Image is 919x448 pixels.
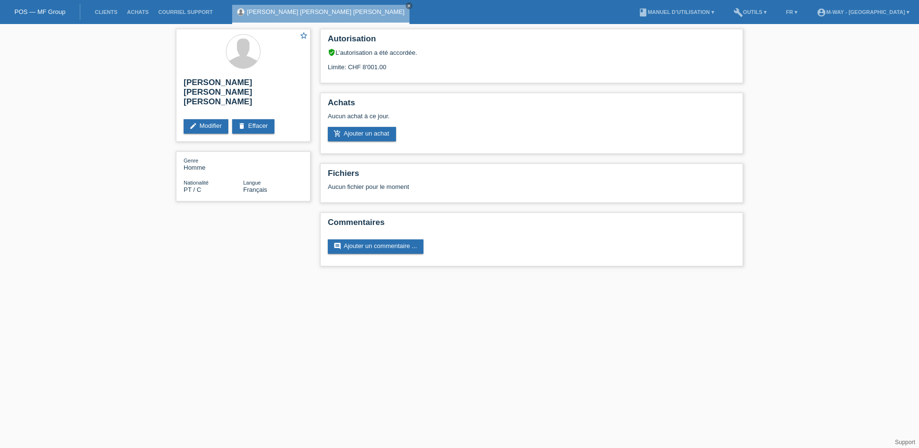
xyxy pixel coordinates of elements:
[733,8,743,17] i: build
[328,49,735,56] div: L’autorisation a été accordée.
[14,8,65,15] a: POS — MF Group
[328,169,735,183] h2: Fichiers
[90,9,122,15] a: Clients
[243,186,267,193] span: Français
[633,9,719,15] a: bookManuel d’utilisation ▾
[153,9,217,15] a: Courriel Support
[184,186,201,193] span: Portugal / C / 12.10.2003
[247,8,405,15] a: [PERSON_NAME] [PERSON_NAME] [PERSON_NAME]
[638,8,648,17] i: book
[328,183,621,190] div: Aucun fichier pour le moment
[328,49,335,56] i: verified_user
[334,130,341,137] i: add_shopping_cart
[328,98,735,112] h2: Achats
[781,9,802,15] a: FR ▾
[407,3,411,8] i: close
[328,127,396,141] a: add_shopping_cartAjouter un achat
[812,9,914,15] a: account_circlem-way - [GEOGRAPHIC_DATA] ▾
[184,158,199,163] span: Genre
[184,180,209,186] span: Nationalité
[184,157,243,171] div: Homme
[184,119,228,134] a: editModifier
[238,122,246,130] i: delete
[334,242,341,250] i: comment
[189,122,197,130] i: edit
[328,112,735,127] div: Aucun achat à ce jour.
[729,9,771,15] a: buildOutils ▾
[817,8,826,17] i: account_circle
[406,2,412,9] a: close
[243,180,261,186] span: Langue
[328,34,735,49] h2: Autorisation
[328,239,423,254] a: commentAjouter un commentaire ...
[299,31,308,40] i: star_border
[328,218,735,232] h2: Commentaires
[299,31,308,41] a: star_border
[122,9,153,15] a: Achats
[328,56,735,71] div: Limite: CHF 8'001.00
[895,439,915,446] a: Support
[232,119,274,134] a: deleteEffacer
[184,78,303,112] h2: [PERSON_NAME] [PERSON_NAME] [PERSON_NAME]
